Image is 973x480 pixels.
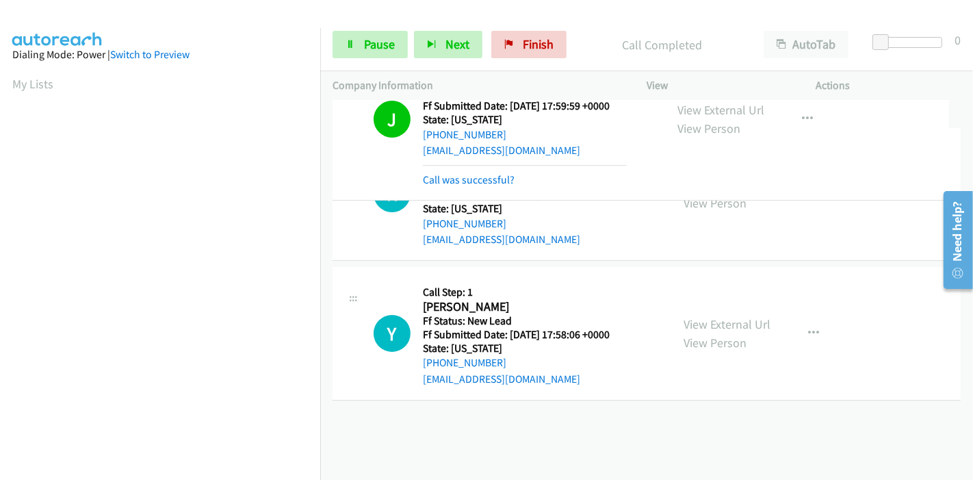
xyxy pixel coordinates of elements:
[423,328,627,342] h5: Ff Submitted Date: [DATE] 17:58:06 +0000
[678,102,765,118] a: View External Url
[423,144,580,157] a: [EMAIL_ADDRESS][DOMAIN_NAME]
[445,36,469,52] span: Next
[423,217,506,230] a: [PHONE_NUMBER]
[333,77,622,94] p: Company Information
[333,31,408,58] a: Pause
[423,314,627,328] h5: Ff Status: New Lead
[423,99,627,113] h5: Ff Submitted Date: [DATE] 17:59:59 +0000
[764,31,848,58] button: AutoTab
[423,286,627,299] h5: Call Step: 1
[110,48,190,61] a: Switch to Preview
[955,31,961,49] div: 0
[523,36,554,52] span: Finish
[423,372,580,386] a: [EMAIL_ADDRESS][DOMAIN_NAME]
[816,77,961,94] p: Actions
[374,315,411,352] h1: Y
[374,101,411,138] h1: J
[423,233,580,246] a: [EMAIL_ADDRESS][DOMAIN_NAME]
[647,77,792,94] p: View
[423,202,627,216] h5: State: [US_STATE]
[585,36,739,54] p: Call Completed
[423,128,506,141] a: [PHONE_NUMBER]
[423,173,515,186] a: Call was successful?
[934,186,973,294] iframe: Resource Center
[678,121,741,136] a: View Person
[423,299,627,315] h2: [PERSON_NAME]
[879,37,942,48] div: Delay between calls (in seconds)
[12,47,308,63] div: Dialing Mode: Power |
[414,31,482,58] button: Next
[423,356,506,369] a: [PHONE_NUMBER]
[423,113,627,127] h5: State: [US_STATE]
[684,316,770,332] a: View External Url
[364,36,395,52] span: Pause
[684,335,747,351] a: View Person
[423,342,627,355] h5: State: [US_STATE]
[491,31,567,58] a: Finish
[374,315,411,352] div: The call is yet to be attempted
[12,76,53,92] a: My Lists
